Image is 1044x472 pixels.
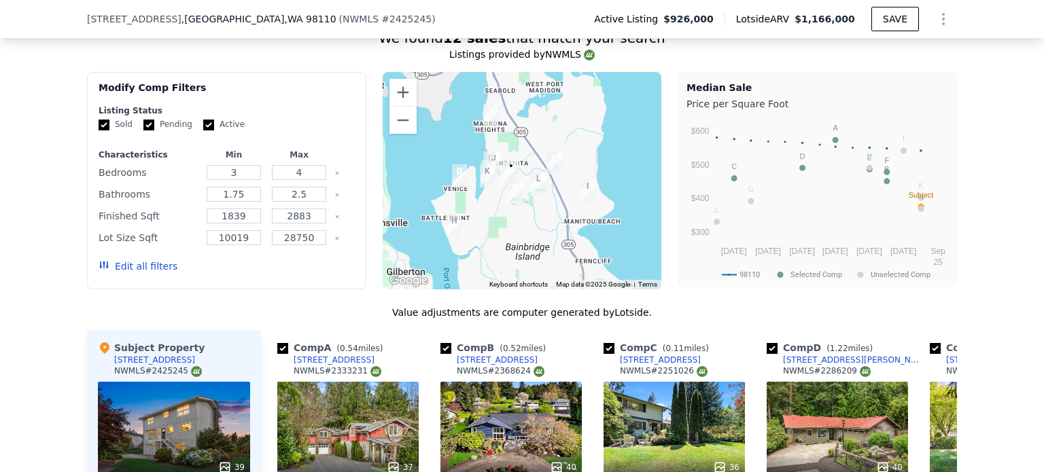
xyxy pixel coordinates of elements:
[334,170,340,176] button: Clear
[440,341,551,355] div: Comp B
[441,208,467,242] div: 9681 Battle Point Dr NE
[294,355,375,365] div: [STREET_ADDRESS]
[830,344,848,353] span: 1.22
[386,272,431,289] img: Google
[686,81,948,94] div: Median Sale
[143,119,192,130] label: Pending
[755,247,781,256] text: [DATE]
[800,152,805,160] text: D
[478,146,504,180] div: 6560 NE Maple St
[715,206,719,214] text: L
[114,355,195,365] div: [STREET_ADDRESS]
[440,355,538,365] a: [STREET_ADDRESS]
[890,247,916,256] text: [DATE]
[339,12,436,26] div: ( )
[748,185,754,193] text: G
[478,98,504,132] div: 13835 Manzanita Rd NE
[98,341,205,355] div: Subject Property
[795,14,855,24] span: $1,166,000
[930,5,957,33] button: Show Options
[946,365,1034,377] div: NWMLS # 2340587
[389,107,417,134] button: Zoom out
[657,344,714,353] span: ( miles)
[334,214,340,219] button: Clear
[691,160,710,170] text: $500
[370,366,381,377] img: NWMLS Logo
[604,341,714,355] div: Comp C
[525,166,551,200] div: 8371 Medway Ln NE
[933,257,943,267] text: 25
[691,194,710,203] text: $400
[494,344,551,353] span: ( miles)
[204,149,264,160] div: Min
[767,355,924,365] a: [STREET_ADDRESS][PERSON_NAME]
[575,174,601,208] div: 11002 Hyla Ave NE
[691,228,710,237] text: $300
[871,270,930,279] text: Unselected Comp
[99,185,198,204] div: Bathrooms
[584,50,595,60] img: NWMLS Logo
[731,162,737,170] text: C
[620,355,701,365] div: [STREET_ADDRESS]
[277,355,375,365] a: [STREET_ADDRESS]
[790,270,842,279] text: Selected Comp
[767,341,878,355] div: Comp D
[867,151,872,160] text: H
[909,191,934,199] text: Subject
[541,146,567,180] div: 12060 Pleasant Pl NE
[99,119,133,130] label: Sold
[503,344,521,353] span: 0.52
[343,14,379,24] span: NWMLS
[386,272,431,289] a: Open this area in Google Maps (opens a new window)
[331,344,388,353] span: ( miles)
[789,247,815,256] text: [DATE]
[884,165,889,173] text: B
[389,79,417,106] button: Zoom in
[918,181,924,189] text: K
[284,14,336,24] span: , WA 98110
[495,157,521,191] div: 11641 NE Sunset Loop
[663,12,714,26] span: $926,000
[203,120,214,130] input: Active
[203,119,245,130] label: Active
[381,14,432,24] span: # 2425245
[99,259,177,273] button: Edit all filters
[697,366,708,377] img: NWMLS Logo
[334,192,340,198] button: Clear
[665,344,684,353] span: 0.11
[99,228,198,247] div: Lot Size Sqft
[87,48,957,61] div: Listings provided by NWMLS
[946,355,1027,365] div: [STREET_ADDRESS]
[143,120,154,130] input: Pending
[474,159,500,193] div: 6455 NE Brigham Rd
[736,12,795,26] span: Lotside ARV
[783,365,871,377] div: NWMLS # 2286209
[860,366,871,377] img: NWMLS Logo
[930,247,945,256] text: Sep
[930,341,1040,355] div: Comp E
[556,280,630,288] span: Map data ©2025 Google
[739,270,760,279] text: 98110
[99,149,198,160] div: Characteristics
[686,94,948,113] div: Price per Square Foot
[99,206,198,225] div: Finished Sqft
[620,365,708,377] div: NWMLS # 2251026
[502,175,528,209] div: 7604 NE Meadowmeer Ln
[604,355,701,365] a: [STREET_ADDRESS]
[686,113,948,283] svg: A chart.
[903,134,905,143] text: I
[822,247,848,256] text: [DATE]
[498,153,524,187] div: 11665 NE Sunset Loop
[340,344,358,353] span: 0.54
[99,163,198,182] div: Bedrooms
[457,365,544,377] div: NWMLS # 2368624
[783,355,924,365] div: [STREET_ADDRESS][PERSON_NAME]
[930,355,1027,365] a: [STREET_ADDRESS]
[87,12,181,26] span: [STREET_ADDRESS]
[919,193,923,201] text: J
[269,149,329,160] div: Max
[181,12,336,26] span: , [GEOGRAPHIC_DATA]
[481,146,506,180] div: 6687 NE Bayview Blvd
[99,120,109,130] input: Sold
